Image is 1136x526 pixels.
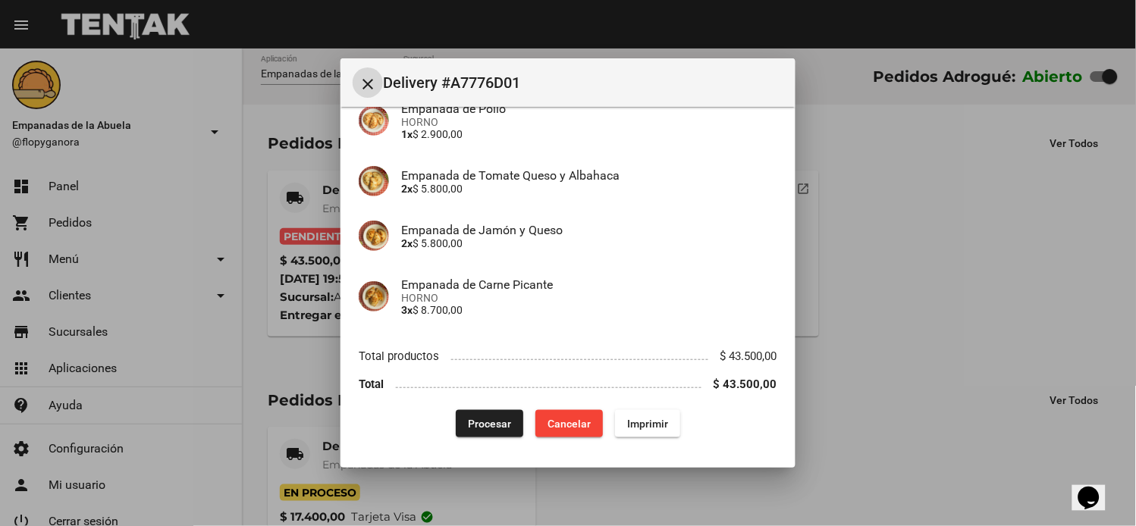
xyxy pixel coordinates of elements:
p: $ 8.700,00 [401,304,777,316]
li: Total productos $ 43.500,00 [359,342,777,370]
p: $ 5.800,00 [401,183,777,195]
p: $ 5.800,00 [401,237,777,249]
li: Total $ 43.500,00 [359,370,777,398]
img: 10349b5f-e677-4e10-aec3-c36b893dfd64.jpg [359,105,389,136]
h4: Empanada de Tomate Queso y Albahaca [401,168,777,183]
span: Cancelar [548,418,591,430]
b: 1x [401,128,413,140]
b: 3x [401,304,413,316]
span: HORNO [401,292,777,304]
h4: Empanada de Pollo [401,102,777,116]
span: Imprimir [627,418,668,430]
mat-icon: Cerrar [359,75,377,93]
button: Cancelar [535,410,603,437]
h4: Empanada de Jamón y Queso [401,223,777,237]
span: HORNO [401,116,777,128]
h4: Empanada de Carne Picante [401,277,777,292]
b: 2x [401,183,413,195]
iframe: chat widget [1072,465,1121,511]
button: Cerrar [353,67,383,98]
img: 244b8d39-ba06-4741-92c7-e12f1b13dfde.jpg [359,281,389,312]
span: Procesar [468,418,511,430]
b: 2x [401,237,413,249]
span: Delivery #A7776D01 [383,70,783,95]
button: Imprimir [615,410,680,437]
button: Procesar [456,410,523,437]
img: b2392df3-fa09-40df-9618-7e8db6da82b5.jpg [359,166,389,196]
p: $ 2.900,00 [401,128,777,140]
img: 72c15bfb-ac41-4ae4-a4f2-82349035ab42.jpg [359,221,389,251]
